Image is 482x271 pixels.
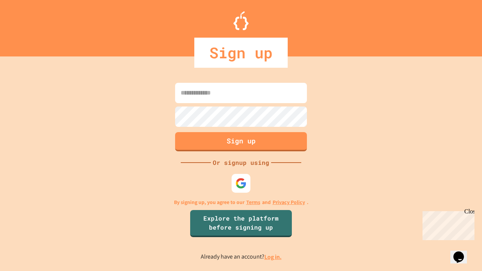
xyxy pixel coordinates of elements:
[201,252,282,262] p: Already have an account?
[450,241,474,263] iframe: chat widget
[264,253,282,261] a: Log in.
[273,198,305,206] a: Privacy Policy
[419,208,474,240] iframe: chat widget
[235,178,247,189] img: google-icon.svg
[233,11,249,30] img: Logo.svg
[211,158,271,167] div: Or signup using
[175,132,307,151] button: Sign up
[246,198,260,206] a: Terms
[3,3,52,48] div: Chat with us now!Close
[190,210,292,237] a: Explore the platform before signing up
[174,198,308,206] p: By signing up, you agree to our and .
[194,38,288,68] div: Sign up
